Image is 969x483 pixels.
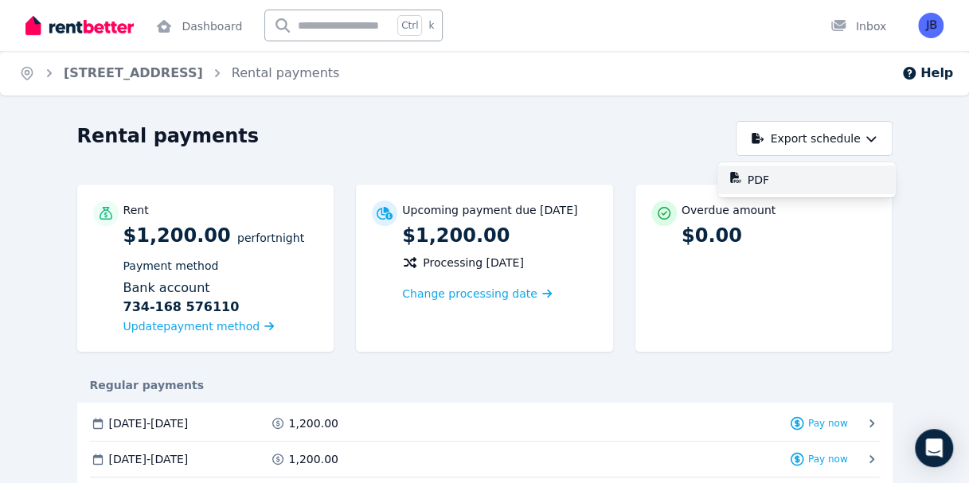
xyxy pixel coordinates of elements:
[123,279,318,317] div: Bank account
[682,202,776,218] p: Overdue amount
[289,415,338,431] span: 1,200.00
[423,255,524,271] span: Processing [DATE]
[64,65,203,80] a: [STREET_ADDRESS]
[123,202,149,218] p: Rent
[915,429,953,467] div: Open Intercom Messenger
[901,64,953,83] button: Help
[402,202,577,218] p: Upcoming payment due [DATE]
[808,453,848,465] span: Pay now
[77,123,260,149] h1: Rental payments
[428,19,434,32] span: k
[918,13,944,38] img: Jenny Brittenden
[77,377,893,393] div: Regular payments
[123,320,260,333] span: Update payment method
[736,121,893,156] button: Export schedule
[682,223,877,248] p: $0.00
[830,18,886,34] div: Inbox
[232,65,340,80] a: Rental payments
[109,415,189,431] span: [DATE] - [DATE]
[109,451,189,467] span: [DATE] - [DATE]
[402,223,597,248] p: $1,200.00
[123,258,318,274] p: Payment method
[237,232,304,244] span: per Fortnight
[402,286,552,302] a: Change processing date
[402,286,537,302] span: Change processing date
[123,223,318,336] p: $1,200.00
[717,162,896,197] div: Export schedule
[289,451,338,467] span: 1,200.00
[808,417,848,430] span: Pay now
[748,172,782,188] p: PDF
[397,15,422,36] span: Ctrl
[25,14,134,37] img: RentBetter
[123,298,240,317] b: 734-168 576110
